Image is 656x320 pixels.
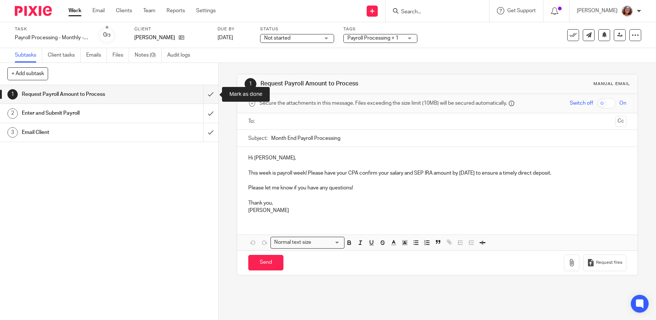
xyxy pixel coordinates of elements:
[134,34,175,41] p: [PERSON_NAME]
[507,8,536,13] span: Get Support
[583,255,626,271] button: Request files
[22,127,138,138] h1: Email Client
[248,207,626,214] p: [PERSON_NAME]
[15,34,89,41] div: Payroll Processing - Monthly - Christine Lamoureux
[22,108,138,119] h1: Enter and Submit Payroll
[218,26,251,32] label: Due by
[15,34,89,41] div: Payroll Processing - Monthly - [PERSON_NAME]
[270,237,344,248] div: Search for option
[577,7,618,14] p: [PERSON_NAME]
[259,100,507,107] span: Secure the attachments in this message. Files exceeding the size limit (10MB) will be secured aut...
[112,48,129,63] a: Files
[103,31,111,39] div: 0
[619,100,626,107] span: On
[272,239,313,246] span: Normal text size
[343,26,417,32] label: Tags
[116,7,132,14] a: Clients
[86,48,107,63] a: Emails
[22,89,138,100] h1: Request Payroll Amount to Process
[7,108,18,119] div: 2
[167,48,196,63] a: Audit logs
[196,7,216,14] a: Settings
[313,239,340,246] input: Search for option
[248,177,626,192] p: Please let me know if you have any questions!
[7,89,18,100] div: 1
[48,48,81,63] a: Client tasks
[134,26,208,32] label: Client
[248,118,256,125] label: To:
[245,78,256,90] div: 1
[218,35,233,40] span: [DATE]
[347,36,398,41] span: Payroll Processing + 1
[570,100,593,107] span: Switch off
[593,81,630,87] div: Manual email
[166,7,185,14] a: Reports
[15,6,52,16] img: Pixie
[260,26,334,32] label: Status
[68,7,81,14] a: Work
[107,33,111,37] small: /3
[7,127,18,138] div: 3
[400,9,467,16] input: Search
[92,7,105,14] a: Email
[15,48,42,63] a: Subtasks
[264,36,290,41] span: Not started
[7,67,48,80] button: + Add subtask
[615,116,626,127] button: Cc
[248,162,626,177] p: This week is payroll week! Please have your CPA confirm your salary and SEP IRA amount by [DATE] ...
[135,48,162,63] a: Notes (0)
[248,255,283,271] input: Send
[248,192,626,207] p: Thank you,
[248,154,626,162] p: Hi [PERSON_NAME],
[596,260,622,266] span: Request files
[621,5,633,17] img: LB%20Reg%20Headshot%208-2-23.jpg
[143,7,155,14] a: Team
[15,26,89,32] label: Task
[260,80,453,88] h1: Request Payroll Amount to Process
[248,135,268,142] label: Subject:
